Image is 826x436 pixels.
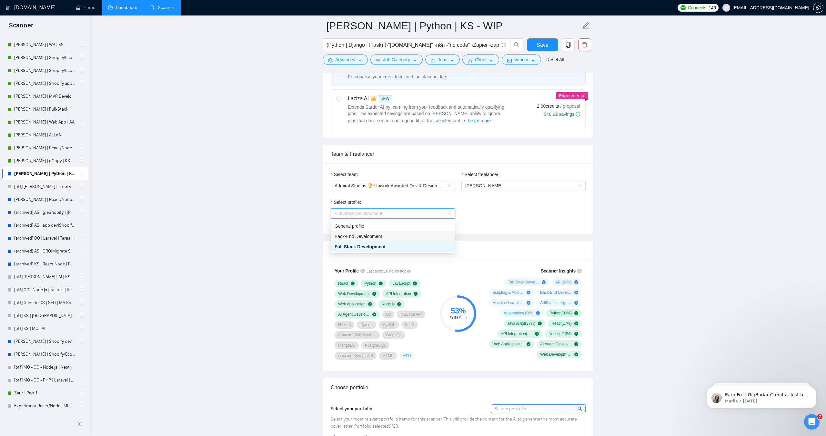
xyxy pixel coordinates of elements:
div: Laziza AI [348,95,509,103]
a: Experiment React/Node | ML IoT [14,400,76,412]
a: [off] MO - OO - Node.js | Nest.js | React.js | Next.js [14,361,76,374]
a: [PERSON_NAME] | Shopify dev | KS + maintenance & support [14,335,76,348]
span: plus-circle [574,291,578,294]
span: Experimental [559,93,585,98]
span: Scripting & Automation ( 18 %) [492,290,524,295]
span: folder [431,58,435,63]
span: SaaS [405,322,414,327]
span: holder [79,262,85,267]
div: Solid Start [440,316,476,320]
a: [off] KS | [GEOGRAPHIC_DATA] | Fullstack [14,309,76,322]
a: [off] Generic OS | SEO | MA Semi-Strict, High Budget [14,296,76,309]
span: holder [79,107,85,112]
span: plus-circle [574,280,578,284]
span: Save [537,41,548,49]
span: plus-circle [542,280,546,284]
span: holder [79,236,85,241]
span: check-circle [372,292,376,296]
span: holder [79,55,85,60]
span: Git [386,312,391,317]
span: Jobs [438,56,448,63]
span: [PERSON_NAME] [465,183,502,188]
span: GraphQL [386,332,402,338]
span: search [578,405,583,412]
span: Vendor [514,56,529,63]
span: Scanner [4,21,38,34]
div: Choose portfolio [331,378,586,397]
span: edit [582,22,590,30]
a: dashboardDashboard [108,5,137,10]
span: setting [328,58,333,63]
span: JavaScript [392,281,410,286]
span: Profile Match [331,248,362,253]
a: [PERSON_NAME] | AI | AA [14,129,76,142]
span: Web Application [338,302,366,307]
button: userClientcaret-down [462,54,499,65]
span: PostgreSQL [365,343,386,348]
span: Artificial Intelligence ( 10 %) [540,300,572,305]
button: search [510,38,523,51]
span: NEW [378,95,392,102]
span: check-circle [351,282,355,285]
span: bars [376,58,380,63]
a: homeHome [76,5,95,10]
span: holder [79,391,85,396]
span: Amazon DynamoDB [338,353,373,358]
a: [PERSON_NAME] | Python | KS - WIP [14,167,76,180]
span: holder [79,339,85,344]
span: holder [79,300,85,305]
a: [PERSON_NAME] | gCopy | KS [14,154,76,167]
span: holder [79,326,85,331]
span: JavaScript ( 37 %) [507,321,535,326]
span: 146 [709,4,716,11]
span: API Integration [386,291,411,296]
span: info-circle [577,269,582,273]
span: Automation ( 10 %) [504,311,533,316]
span: Select your most relevant portfolio items for this scanner. This will provide the context for the... [331,416,577,429]
button: copy [562,38,575,51]
div: Personalise your cover letter with ai [placeholders] [348,74,448,80]
span: Admiral Studios 🏆 Upwork Awarded Dev & Design & SEO Agency [335,181,451,191]
a: [PERSON_NAME] | Web App | AA [14,116,76,129]
div: 53 % [440,307,476,315]
a: Reset All [546,56,564,63]
span: holder [79,365,85,370]
span: holder [79,352,85,357]
span: search [510,42,523,48]
span: / proposal [560,103,580,109]
div: $48.92 savings [544,111,580,117]
span: check-circle [368,302,372,306]
span: info-circle [502,43,506,47]
span: MongoDB [338,343,355,348]
span: holder [79,171,85,176]
span: HTML5 [338,322,351,327]
span: holder [79,120,85,125]
button: Laziza AI NEWExtends Sardor AI by learning from your feedback and automatically qualifying jobs. ... [468,117,491,124]
span: plus-circle [574,301,578,305]
a: [off] [PERSON_NAME] | Empty for future | AA [14,180,76,193]
span: holder [79,133,85,138]
a: setting [813,5,823,10]
span: + 417 [403,353,412,358]
span: holder [79,403,85,409]
a: [off] KS | MO | AI [14,322,76,335]
span: caret-down [531,58,536,63]
span: API Integration ( 13 %) [501,331,532,336]
span: caret-down [450,58,454,63]
span: check-circle [574,322,578,325]
span: check-circle [527,342,530,346]
a: [archived] OO | Laravel | Taras | Top filters [14,232,76,245]
span: holder [79,313,85,318]
span: holder [79,42,85,47]
span: Node.js [382,302,395,307]
span: React [338,281,348,286]
span: RESTful API [400,312,422,317]
span: holder [79,223,85,228]
span: double-left [77,421,83,427]
button: barsJob Categorycaret-down [370,54,422,65]
span: user [468,58,472,63]
label: Select team: [331,171,359,178]
iframe: Intercom live chat [804,414,820,430]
